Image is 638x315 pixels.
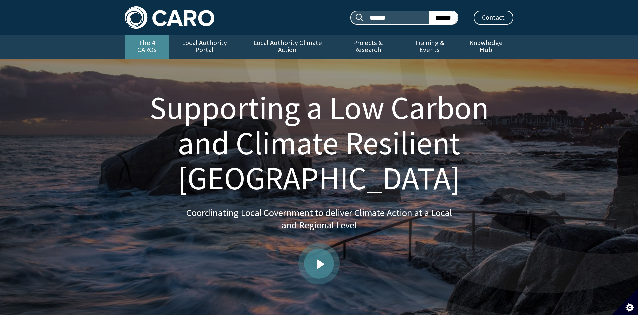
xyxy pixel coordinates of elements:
a: Projects & Research [335,35,401,59]
a: The 4 CAROs [125,35,169,59]
a: Local Authority Climate Action [240,35,335,59]
a: Knowledge Hub [459,35,513,59]
a: Contact [474,11,513,25]
img: Caro logo [125,6,214,29]
a: Local Authority Portal [169,35,240,59]
h1: Supporting a Low Carbon and Climate Resilient [GEOGRAPHIC_DATA] [133,90,505,196]
a: Training & Events [400,35,459,59]
button: Set cookie preferences [611,288,638,315]
p: Coordinating Local Government to deliver Climate Action at a Local and Regional Level [186,207,452,232]
a: Play video [304,249,334,279]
